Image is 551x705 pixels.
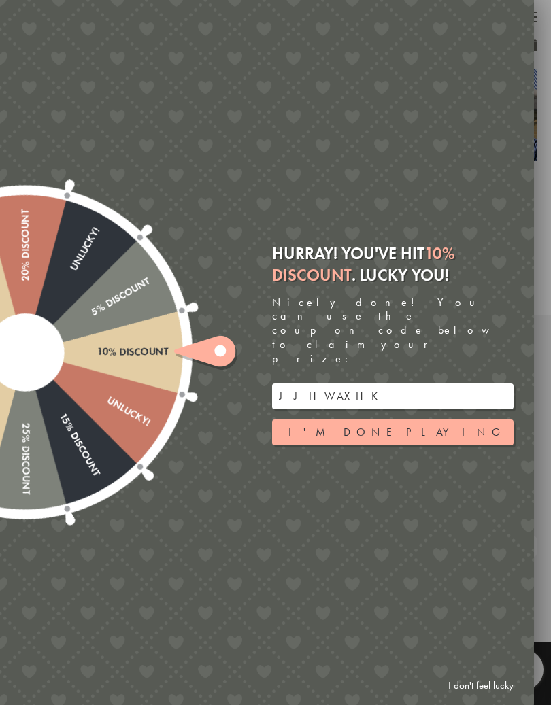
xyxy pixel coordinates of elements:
[22,276,152,358] div: 5% Discount
[20,349,102,479] div: 15% Discount
[272,383,514,409] input: Your email
[272,243,455,285] em: 10% Discount
[272,419,514,445] button: I'm done playing
[441,673,520,698] a: I don't feel lucky
[272,296,514,366] div: Nicely done! You can use the coupon code below to claim your prize:
[20,353,31,496] div: 25% Discount
[22,347,152,429] div: Unlucky!
[20,226,102,355] div: Unlucky!
[272,243,514,285] div: Hurray! You've hit . Lucky you!
[26,347,169,358] div: 10% Discount
[20,210,31,353] div: 20% Discount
